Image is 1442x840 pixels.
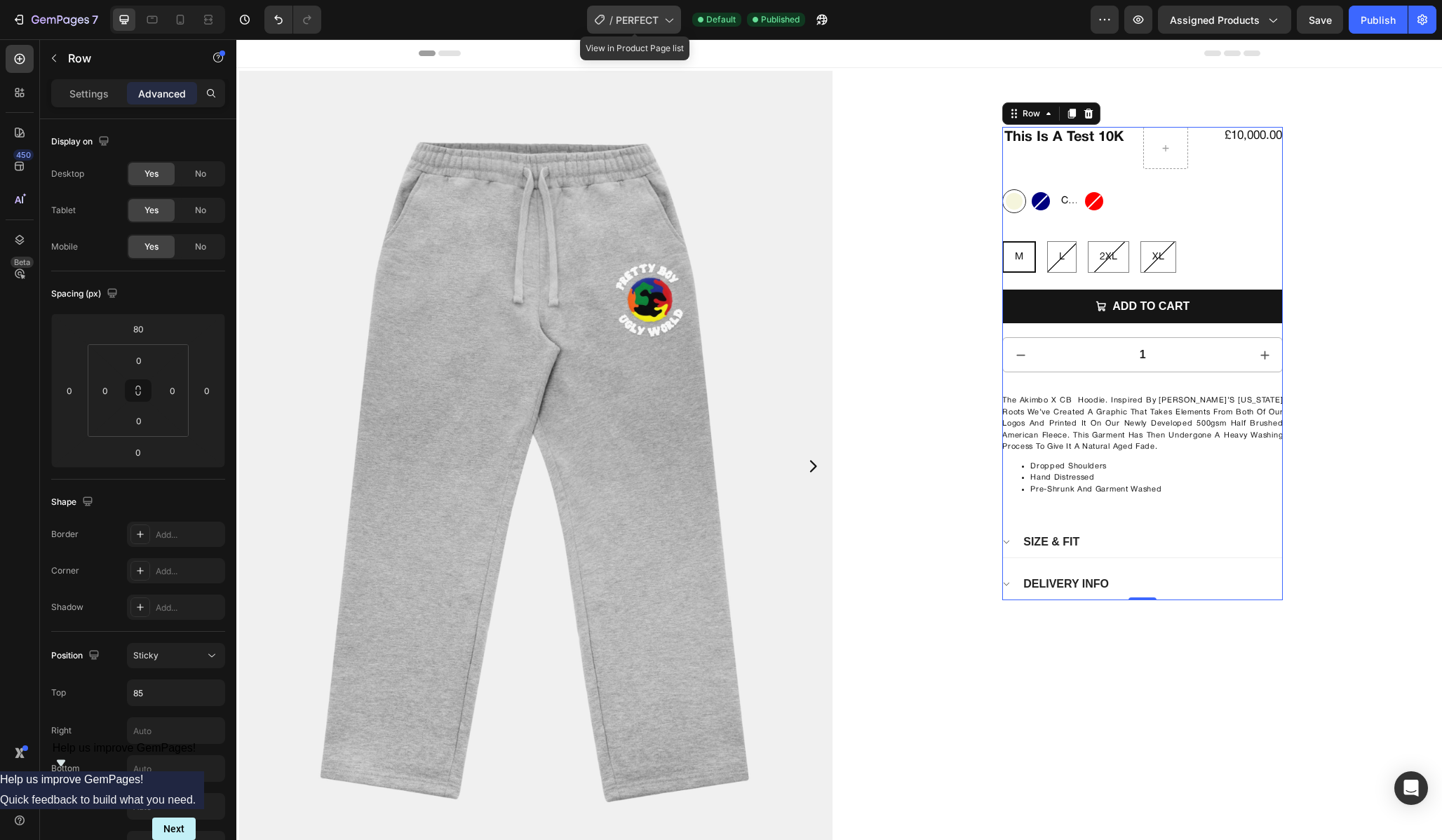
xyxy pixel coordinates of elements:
input: 0px [95,380,116,401]
p: Advanced [138,86,186,101]
span: Help us improve GemPages! [53,742,196,754]
span: Published [761,13,800,26]
div: Shape [51,493,96,512]
p: Settings [69,86,109,101]
button: Sticky [127,643,225,668]
div: Display on [51,133,112,151]
div: Top [51,686,66,699]
span: Sticky [133,650,159,661]
button: Add to cart [766,250,1046,284]
div: £10,000.00 [957,88,1047,106]
p: 7 [92,11,98,28]
span: 2XL [863,213,881,222]
div: Shadow [51,601,83,614]
button: increment [1011,299,1046,332]
button: Assigned Products [1158,6,1291,34]
button: Publish [1349,6,1408,34]
li: Dropped shoulders [794,421,1046,433]
button: Save [1297,6,1343,34]
div: Add... [156,602,222,614]
input: Auto [128,718,224,743]
input: 0px [162,380,183,401]
button: Show survey - Help us improve GemPages! [53,742,196,771]
span: XL [916,213,928,222]
span: M [779,213,787,222]
h1: This Is A Test 10K [767,88,901,109]
div: Add to cart [876,260,953,275]
input: 0px [125,410,153,431]
div: Tablet [51,204,76,217]
input: 0 [124,442,152,463]
input: quantity [802,299,1011,332]
div: Beta [11,257,34,268]
div: Right [51,724,72,737]
span: L [823,213,828,222]
div: Add... [156,529,222,541]
span: Assigned Products [1170,13,1260,27]
span: PERFECT [616,13,659,27]
li: Pre-shrunk and garment washed [794,445,1046,456]
input: Auto [128,680,224,705]
span: Save [1309,14,1332,26]
p: DELIVERY INFO [787,538,872,553]
input: 0 [59,380,80,401]
span: Yes [144,168,159,180]
span: Yes [144,241,159,253]
div: Desktop [51,168,84,180]
button: 7 [6,6,105,34]
span: Default [706,13,736,26]
span: Clear [822,153,840,170]
div: Row [783,68,807,81]
div: Corner [51,564,79,577]
button: decrement [767,299,802,332]
span: No [195,204,206,217]
div: 450 [13,149,34,161]
div: Open Intercom Messenger [1394,771,1428,805]
div: Border [51,528,79,541]
input: 4xl [124,318,152,339]
div: Spacing (px) [51,285,121,304]
span: No [195,241,206,253]
span: Yes [144,204,159,217]
p: Row [68,50,187,67]
input: 0 [196,380,217,401]
p: The Akimbo x CB hoodie. Inspired by [PERSON_NAME]’s [US_STATE] roots we’ve created a graphic that... [766,358,1046,411]
div: Position [51,646,102,665]
span: No [195,168,206,180]
div: Add... [156,565,222,578]
button: Carousel Next Arrow [568,419,585,435]
div: Mobile [51,241,78,253]
div: Publish [1361,13,1396,27]
div: Undo/Redo [264,6,321,34]
p: Size & fit [787,496,843,510]
input: 0px [125,350,153,371]
span: / [609,13,613,27]
li: Hand distressed [794,433,1046,445]
iframe: Design area [236,39,1442,840]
